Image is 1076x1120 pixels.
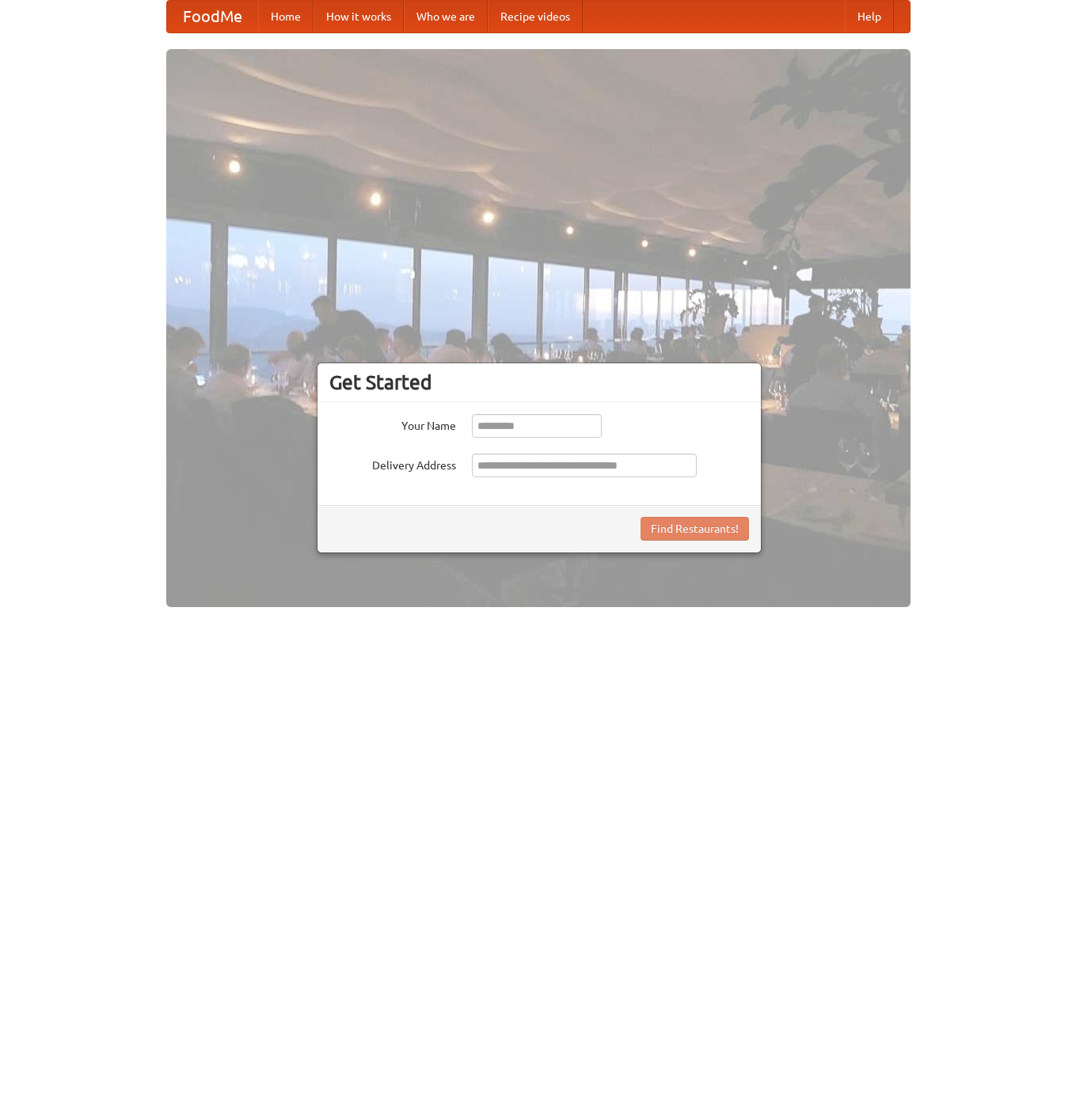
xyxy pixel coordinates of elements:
[641,517,749,541] button: Find Restaurants!
[314,1,404,32] a: How it works
[404,1,488,32] a: Who we are
[167,1,258,32] a: FoodMe
[329,454,456,473] label: Delivery Address
[258,1,314,32] a: Home
[329,370,749,394] h3: Get Started
[329,414,456,434] label: Your Name
[488,1,583,32] a: Recipe videos
[845,1,894,32] a: Help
